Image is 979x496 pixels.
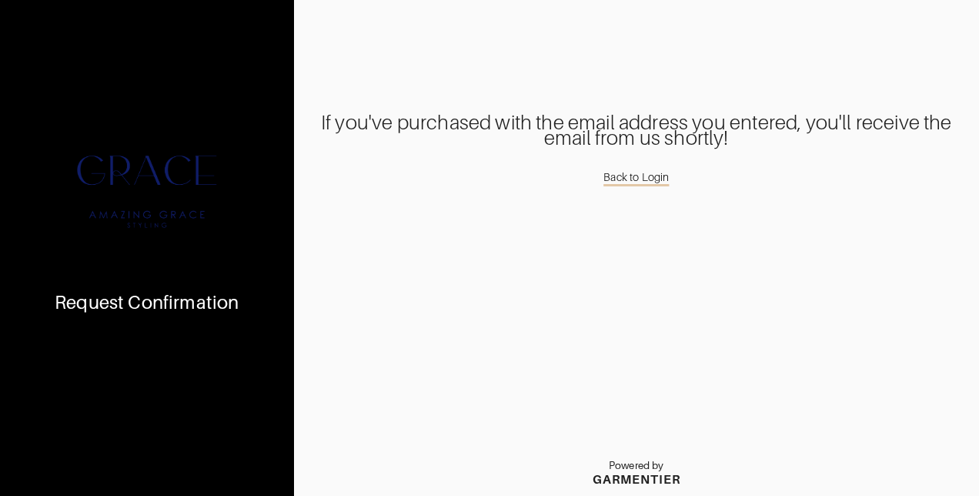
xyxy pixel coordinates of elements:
[55,99,239,284] img: 1624803712083.png.png
[45,292,249,314] div: Request Confirmation
[309,115,964,146] div: If you've purchased with the email address you entered, you'll receive the email from us shortly!
[593,460,680,472] p: Powered by
[603,165,669,189] a: Back to Login
[593,472,680,487] div: GARMENTIER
